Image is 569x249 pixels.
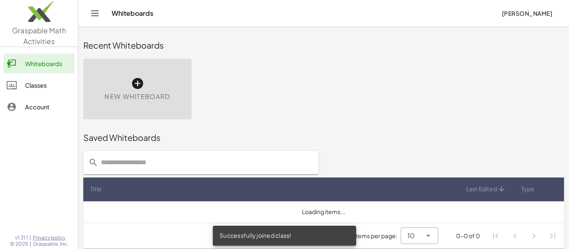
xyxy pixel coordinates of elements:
[30,241,31,247] span: |
[83,132,564,143] div: Saved Whiteboards
[487,227,562,246] nav: Pagination Navigation
[15,234,28,241] span: v1.31.1
[25,59,71,69] div: Whiteboards
[407,231,415,241] span: 10
[83,39,564,51] div: Recent Whiteboards
[88,158,98,168] i: prepended action
[33,241,68,247] span: Graspable, Inc.
[25,102,71,112] div: Account
[105,92,170,101] span: New Whiteboard
[456,232,480,240] div: 0-0 of 0
[213,226,356,246] div: Successfully joined class!
[33,234,68,241] a: Privacy policy
[83,201,564,223] td: Loading items...
[466,185,497,193] span: Last Edited
[495,6,559,21] button: [PERSON_NAME]
[30,234,31,241] span: |
[502,10,552,17] span: [PERSON_NAME]
[90,185,102,193] span: Title
[12,26,66,46] span: Graspable Math Activities
[3,75,75,95] a: Classes
[88,7,102,20] button: Toggle navigation
[354,232,401,240] span: Items per page:
[3,54,75,74] a: Whiteboards
[10,241,28,247] span: © 2025
[25,80,71,90] div: Classes
[3,97,75,117] a: Account
[521,185,534,193] span: Type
